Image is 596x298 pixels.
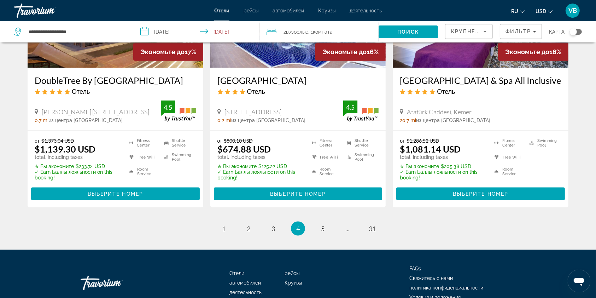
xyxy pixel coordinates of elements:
div: 4 star Hotel [217,87,379,95]
a: FAQs [409,266,421,271]
span: 20.7 mi [400,118,416,123]
button: Search [379,25,438,38]
li: Fitness Center [491,138,526,148]
ins: $1,081.14 USD [400,144,461,154]
button: Change currency [536,6,553,16]
li: Room Service [491,166,526,177]
span: Поиск [397,29,420,35]
div: 4.5 [161,103,175,111]
span: 31 [369,225,376,233]
span: , 1 [308,27,333,37]
span: из центра [GEOGRAPHIC_DATA] [416,118,490,123]
span: Экономьте до [140,48,185,56]
a: Круизы [318,8,335,13]
a: рейсы [285,270,300,276]
span: Фильтр [506,29,531,34]
a: автомобилей [229,280,261,286]
iframe: Кнопка запуска окна обмена сообщениями [568,270,590,292]
a: [GEOGRAPHIC_DATA] [217,75,379,86]
span: 2 [284,27,308,37]
span: ✮ Вы экономите [217,164,257,169]
button: Travelers: 2 adults, 0 children [259,21,379,42]
li: Free WiFi [491,152,526,162]
span: Свяжитесь с нами [409,275,453,281]
button: Toggle map [565,29,582,35]
a: Выберите номер [214,189,382,197]
nav: Pagination [28,222,568,236]
p: total, including taxes [217,154,303,160]
a: политика конфиденциальности [409,285,483,291]
p: ✓ Earn Баллы лояльности on this booking! [35,169,120,180]
mat-select: Sort by [451,27,487,36]
li: Fitness Center [308,138,344,148]
span: 0.7 mi [35,118,48,123]
span: ✮ Вы экономите [400,164,439,169]
span: ✮ Вы экономите [35,164,74,169]
h3: [GEOGRAPHIC_DATA] & Spa All Inclusive [400,75,561,86]
span: Отель [72,87,90,95]
input: Search hotel destination [28,27,122,37]
li: Room Service [125,166,161,177]
a: Выберите номер [396,189,565,197]
li: Fitness Center [125,138,161,148]
button: User Menu [563,3,582,18]
img: TrustYou guest rating badge [343,101,379,121]
span: Отель [247,87,265,95]
li: Shuttle Service [343,138,379,148]
a: Go Home [81,273,151,294]
ins: $1,139.30 USD [35,144,95,154]
li: Swimming Pool [343,152,379,162]
span: [STREET_ADDRESS] [224,108,281,116]
div: 4.5 [343,103,357,111]
span: карта [549,27,565,37]
div: 17% [133,43,203,61]
span: Отель [437,87,455,95]
li: Free WiFi [308,152,344,162]
span: USD [536,8,546,14]
a: Отели [214,8,229,13]
span: Atatürk Caddesi, Kemer [407,108,472,116]
div: 16% [498,43,568,61]
span: от [400,138,405,144]
ins: $674.88 USD [217,144,271,154]
button: Выберите номер [31,188,200,200]
a: автомобилей [273,8,304,13]
button: Change language [511,6,525,16]
a: рейсы [244,8,258,13]
button: Выберите номер [396,188,565,200]
img: TrustYou guest rating badge [161,101,196,121]
span: [PERSON_NAME] [STREET_ADDRESS] [42,108,149,116]
div: 16% [315,43,386,61]
span: от [217,138,222,144]
del: $800.10 USD [224,138,253,144]
a: Travorium [14,1,85,20]
span: Выберите номер [453,191,508,197]
button: Select check in and out date [133,21,259,42]
span: 5 [321,225,325,233]
span: 0.2 mi [217,118,231,123]
span: Выберите номер [88,191,143,197]
span: VB [568,7,577,14]
li: Swimming Pool [161,152,196,162]
div: 5 star Hotel [400,87,561,95]
a: DoubleTree By [GEOGRAPHIC_DATA] [35,75,196,86]
a: Выберите номер [31,189,200,197]
p: $205.38 USD [400,164,485,169]
del: $1,286.52 USD [407,138,439,144]
p: $233.74 USD [35,164,120,169]
span: 4 [296,225,300,233]
span: Экономьте до [505,48,549,56]
span: от [35,138,40,144]
a: Круизы [285,280,302,286]
p: ✓ Earn Баллы лояльности on this booking! [400,169,485,180]
span: 1 [222,225,226,233]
